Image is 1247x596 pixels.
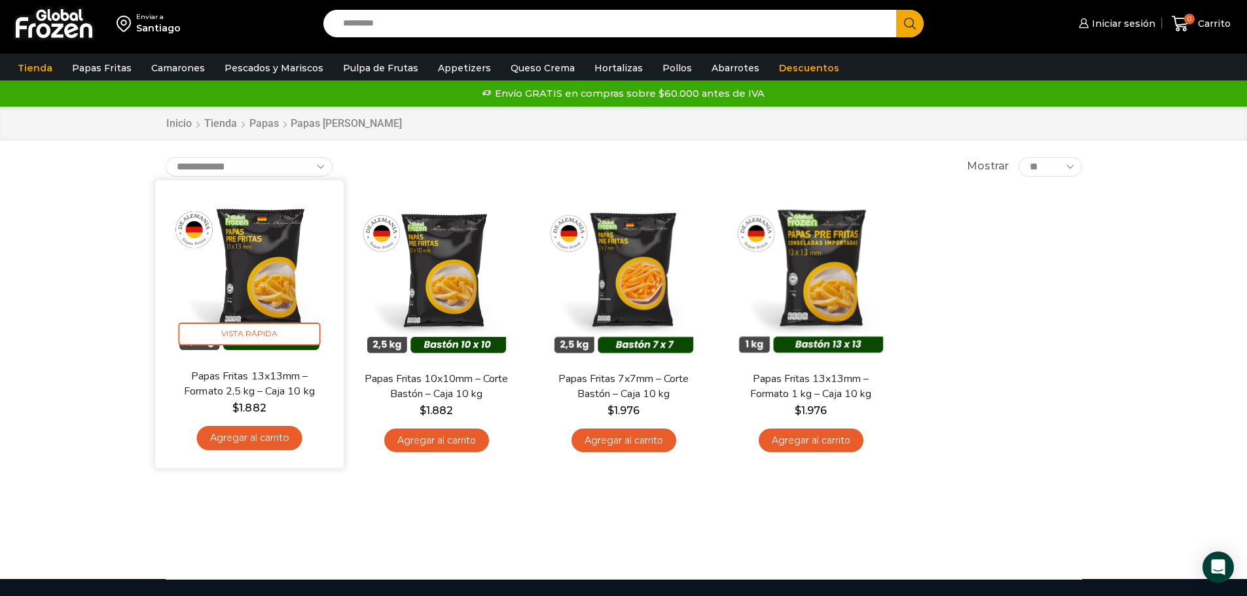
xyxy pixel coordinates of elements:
span: Iniciar sesión [1089,17,1155,30]
a: Inicio [166,116,192,131]
a: Papas Fritas 7x7mm – Corte Bastón – Caja 10 kg [548,372,698,402]
a: Papas Fritas 13x13mm – Formato 2,5 kg – Caja 10 kg [173,368,325,399]
bdi: 1.976 [607,404,640,417]
a: Pescados y Mariscos [218,56,330,80]
a: Papas Fritas 10x10mm – Corte Bastón – Caja 10 kg [361,372,511,402]
a: Papas Fritas [65,56,138,80]
span: 0 [1184,14,1195,24]
a: Tienda [11,56,59,80]
button: Search button [896,10,924,37]
a: Agregar al carrito: “Papas Fritas 13x13mm - Formato 1 kg - Caja 10 kg” [759,429,863,453]
bdi: 1.882 [232,401,266,413]
a: Descuentos [772,56,846,80]
div: Enviar a [136,12,181,22]
span: Carrito [1195,17,1231,30]
span: $ [607,404,614,417]
select: Pedido de la tienda [166,157,333,177]
div: Open Intercom Messenger [1202,552,1234,583]
a: Pollos [656,56,698,80]
nav: Breadcrumb [166,116,402,131]
a: Iniciar sesión [1075,10,1155,37]
a: Queso Crema [504,56,581,80]
span: $ [420,404,426,417]
a: Pulpa de Frutas [336,56,425,80]
a: Agregar al carrito: “Papas Fritas 10x10mm - Corte Bastón - Caja 10 kg” [384,429,489,453]
a: Camarones [145,56,211,80]
span: Vista Rápida [178,323,320,345]
div: Santiago [136,22,181,35]
a: Appetizers [431,56,497,80]
a: Papas [249,116,280,131]
span: $ [232,401,239,413]
a: Abarrotes [705,56,766,80]
bdi: 1.882 [420,404,453,417]
a: Papas Fritas 13x13mm – Formato 1 kg – Caja 10 kg [735,372,886,402]
a: 0 Carrito [1168,9,1234,39]
span: Mostrar [967,159,1009,174]
a: Agregar al carrito: “Papas Fritas 13x13mm - Formato 2,5 kg - Caja 10 kg” [196,426,302,450]
h1: Papas [PERSON_NAME] [291,117,402,130]
a: Hortalizas [588,56,649,80]
span: $ [795,404,801,417]
bdi: 1.976 [795,404,827,417]
img: address-field-icon.svg [117,12,136,35]
a: Tienda [204,116,238,131]
a: Agregar al carrito: “Papas Fritas 7x7mm - Corte Bastón - Caja 10 kg” [571,429,676,453]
